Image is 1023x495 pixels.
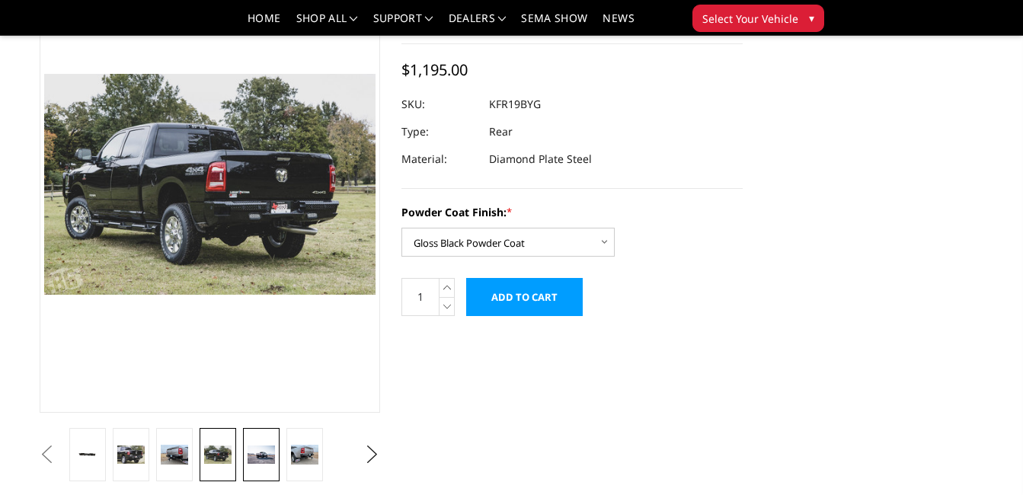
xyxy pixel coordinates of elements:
[291,445,318,465] img: 2019-2026 Ram 2500-3500 - FT Series - Rear Bumper
[373,13,433,35] a: Support
[692,5,824,32] button: Select Your Vehicle
[401,91,478,118] dt: SKU:
[603,13,634,35] a: News
[248,445,274,463] img: 2019-2026 Ram 2500-3500 - FT Series - Rear Bumper
[702,11,798,27] span: Select Your Vehicle
[489,91,541,118] dd: KFR19BYG
[489,118,513,145] dd: Rear
[161,445,187,465] img: 2019-2026 Ram 2500-3500 - FT Series - Rear Bumper
[117,445,144,463] img: 2019-2026 Ram 2500-3500 - FT Series - Rear Bumper
[466,278,583,316] input: Add to Cart
[521,13,587,35] a: SEMA Show
[401,118,478,145] dt: Type:
[449,13,507,35] a: Dealers
[401,204,743,220] label: Powder Coat Finish:
[809,10,814,26] span: ▾
[248,13,280,35] a: Home
[401,145,478,173] dt: Material:
[204,445,231,463] img: 2019-2026 Ram 2500-3500 - FT Series - Rear Bumper
[36,443,59,466] button: Previous
[296,13,358,35] a: shop all
[401,59,468,80] span: $1,195.00
[489,145,592,173] dd: Diamond Plate Steel
[361,443,384,466] button: Next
